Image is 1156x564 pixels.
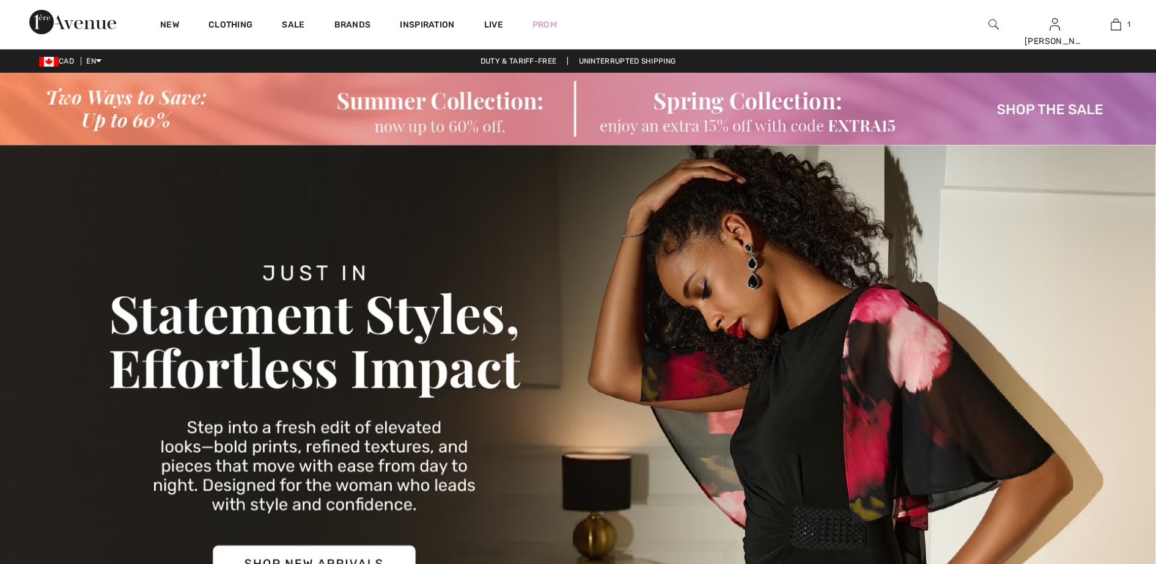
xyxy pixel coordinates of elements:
img: search the website [988,17,999,32]
a: Sign In [1050,18,1060,30]
a: Live [484,18,503,31]
span: CAD [39,57,79,65]
img: My Info [1050,17,1060,32]
span: Inspiration [400,20,454,32]
span: EN [86,57,101,65]
a: Clothing [208,20,252,32]
img: My Bag [1111,17,1121,32]
a: 1 [1086,17,1146,32]
img: Canadian Dollar [39,57,59,67]
div: [PERSON_NAME] [1025,35,1084,48]
a: Prom [532,18,557,31]
a: Brands [334,20,371,32]
a: Sale [282,20,304,32]
span: 1 [1127,19,1130,30]
img: 1ère Avenue [29,10,116,34]
a: New [160,20,179,32]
